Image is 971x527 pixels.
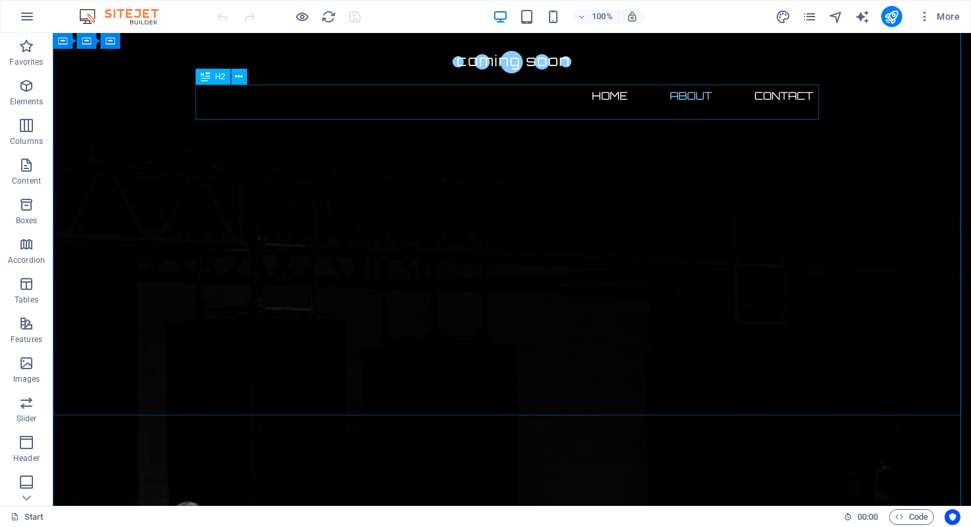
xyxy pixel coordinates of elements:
a: Click to cancel selection. Double-click to open Pages [11,509,44,525]
i: Design (Ctrl+Alt+Y) [775,9,791,24]
i: Reload page [321,9,336,24]
button: publish [881,6,902,27]
h6: Session time [844,509,879,525]
i: Navigator [828,9,844,24]
button: navigator [828,9,844,24]
p: Content [12,176,41,186]
p: Accordion [8,255,45,265]
span: More [918,10,960,23]
p: Boxes [16,215,38,226]
button: pages [802,9,818,24]
i: On resize automatically adjust zoom level to fit chosen device. [626,11,638,22]
i: AI Writer [855,9,870,24]
button: text_generator [855,9,871,24]
button: reload [320,9,336,24]
i: Publish [884,9,899,24]
button: Click here to leave preview mode and continue editing [294,9,310,24]
span: Code [895,509,928,525]
span: 00 00 [857,509,878,525]
i: Pages (Ctrl+Alt+S) [802,9,817,24]
p: Columns [10,136,43,147]
span: H2 [215,73,225,81]
h6: 100% [592,9,613,24]
p: Favorites [9,57,43,67]
button: design [775,9,791,24]
p: Slider [17,413,37,424]
p: Header [13,453,40,464]
p: Images [13,374,40,384]
button: 100% [572,9,619,24]
button: Code [889,509,934,525]
p: Elements [10,96,44,107]
button: More [913,6,965,27]
p: Features [11,334,42,345]
p: Tables [15,295,38,305]
button: Usercentrics [945,509,960,525]
img: Editor Logo [76,9,175,24]
span: : [867,512,869,522]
